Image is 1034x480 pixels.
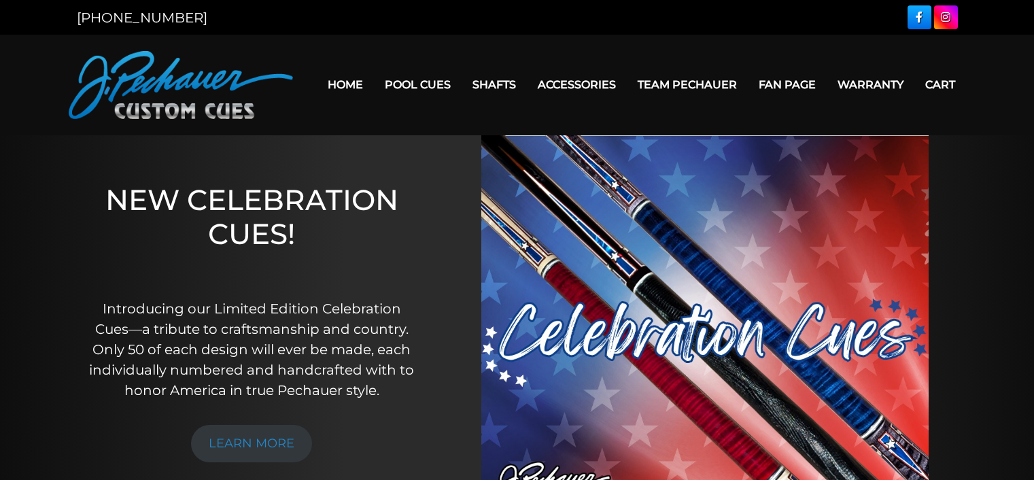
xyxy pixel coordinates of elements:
a: Warranty [827,67,914,102]
p: Introducing our Limited Edition Celebration Cues—a tribute to craftsmanship and country. Only 50 ... [84,298,419,400]
h1: NEW CELEBRATION CUES! [84,183,419,280]
a: Cart [914,67,966,102]
img: Pechauer Custom Cues [69,51,293,119]
a: Pool Cues [374,67,462,102]
a: LEARN MORE [191,425,312,462]
a: Accessories [527,67,627,102]
a: Home [317,67,374,102]
a: [PHONE_NUMBER] [77,10,207,26]
a: Team Pechauer [627,67,748,102]
a: Shafts [462,67,527,102]
a: Fan Page [748,67,827,102]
